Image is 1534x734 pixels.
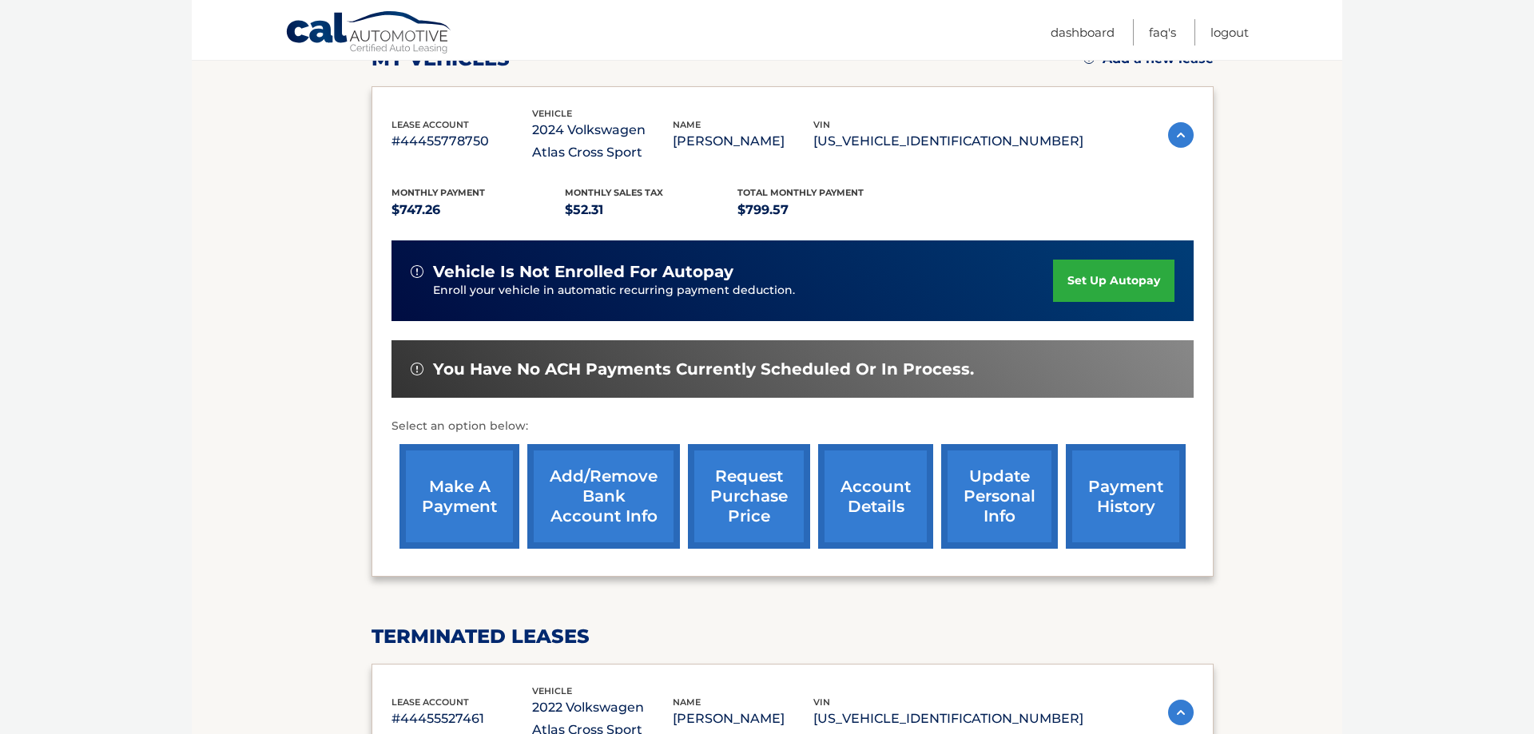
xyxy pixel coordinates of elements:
span: vin [813,696,830,708]
span: lease account [391,696,469,708]
a: Dashboard [1051,19,1115,46]
span: vehicle [532,108,572,119]
span: lease account [391,119,469,130]
p: $747.26 [391,199,565,221]
span: Monthly Payment [391,187,485,198]
img: accordion-active.svg [1168,122,1194,148]
p: 2024 Volkswagen Atlas Cross Sport [532,119,673,164]
img: accordion-active.svg [1168,700,1194,725]
img: alert-white.svg [411,363,423,375]
a: make a payment [399,444,519,549]
h2: terminated leases [372,625,1214,649]
span: Total Monthly Payment [737,187,864,198]
p: #44455778750 [391,130,532,153]
img: alert-white.svg [411,265,423,278]
p: Select an option below: [391,417,1194,436]
a: request purchase price [688,444,810,549]
p: Enroll your vehicle in automatic recurring payment deduction. [433,282,1053,300]
span: vehicle is not enrolled for autopay [433,262,733,282]
p: [PERSON_NAME] [673,708,813,730]
span: You have no ACH payments currently scheduled or in process. [433,359,974,379]
p: [US_VEHICLE_IDENTIFICATION_NUMBER] [813,708,1083,730]
a: Add/Remove bank account info [527,444,680,549]
p: $799.57 [737,199,911,221]
p: $52.31 [565,199,738,221]
span: Monthly sales Tax [565,187,663,198]
a: set up autopay [1053,260,1174,302]
a: update personal info [941,444,1058,549]
a: account details [818,444,933,549]
span: name [673,119,701,130]
p: [US_VEHICLE_IDENTIFICATION_NUMBER] [813,130,1083,153]
a: Cal Automotive [285,10,453,57]
a: payment history [1066,444,1186,549]
span: vehicle [532,685,572,696]
p: [PERSON_NAME] [673,130,813,153]
span: vin [813,119,830,130]
a: FAQ's [1149,19,1176,46]
a: Logout [1210,19,1249,46]
p: #44455527461 [391,708,532,730]
span: name [673,696,701,708]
